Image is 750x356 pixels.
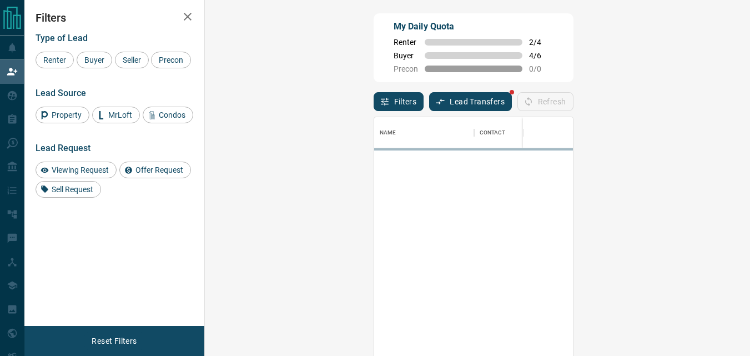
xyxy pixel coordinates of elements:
span: Lead Source [36,88,86,98]
div: Viewing Request [36,162,117,178]
div: Contact [474,117,563,148]
span: Type of Lead [36,33,88,43]
div: Offer Request [119,162,191,178]
button: Filters [374,92,424,111]
span: Property [48,111,85,119]
div: Precon [151,52,191,68]
div: Buyer [77,52,112,68]
span: Renter [394,38,418,47]
span: 0 / 0 [529,64,553,73]
span: Buyer [80,56,108,64]
div: Sell Request [36,181,101,198]
button: Reset Filters [84,332,144,350]
div: Property [36,107,89,123]
div: Contact [480,117,506,148]
p: My Daily Quota [394,20,553,33]
span: Viewing Request [48,166,113,174]
span: Buyer [394,51,418,60]
div: Name [380,117,396,148]
span: MrLoft [104,111,136,119]
div: Seller [115,52,149,68]
span: Offer Request [132,166,187,174]
span: Lead Request [36,143,90,153]
span: Precon [155,56,187,64]
span: 4 / 6 [529,51,553,60]
span: Condos [155,111,189,119]
span: 2 / 4 [529,38,553,47]
span: Renter [39,56,70,64]
h2: Filters [36,11,193,24]
div: Condos [143,107,193,123]
button: Lead Transfers [429,92,512,111]
span: Sell Request [48,185,97,194]
div: MrLoft [92,107,140,123]
span: Seller [119,56,145,64]
div: Renter [36,52,74,68]
div: Name [374,117,474,148]
span: Precon [394,64,418,73]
